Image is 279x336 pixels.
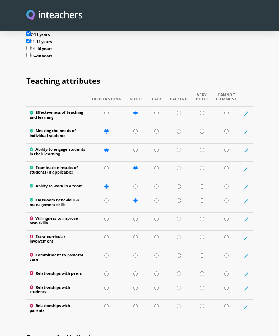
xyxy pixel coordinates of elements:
input: 11-14 years [26,39,31,43]
label: Classroom behaviour & management skills [30,198,85,209]
label: 14–16 years [26,46,253,53]
label: Relationships with peers [30,271,85,277]
label: Ability to engage students in their learning [30,147,85,158]
label: Ability to work in a team [30,184,85,190]
label: Meeting the needs of individual students [30,128,85,139]
a: Visit this site's homepage [26,10,82,21]
th: Lacking [167,93,192,107]
th: Very Poor [191,93,213,107]
th: Cannot Comment [213,93,240,107]
label: Relationships with parents [30,303,85,314]
label: 16–18 years [26,53,253,60]
img: Inteachers [26,10,82,21]
input: 16–18 years [26,53,31,57]
label: 11-14 years [26,39,253,46]
span: Teaching attributes [26,76,100,86]
th: Outstanding [89,93,125,107]
label: Commitment to pastoral care [30,253,85,264]
label: Relationships with students [30,285,85,296]
th: Good [125,93,146,107]
label: Examination results of students (If applicable) [30,165,85,176]
th: Fair [146,93,167,107]
label: Effectiveness of teaching and learning [30,110,85,121]
label: 7-11 years [26,31,253,39]
input: 14–16 years [26,46,31,50]
input: 7-11 years [26,31,31,36]
label: Willingness to improve own skills [30,216,85,227]
label: Extra-curricular involvement [30,234,85,245]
